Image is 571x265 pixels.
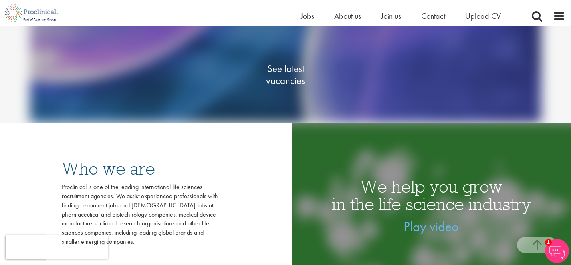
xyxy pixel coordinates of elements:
a: About us [334,11,361,21]
iframe: reCAPTCHA [6,235,108,259]
div: Proclinical is one of the leading international life sciences recruitment agencies. We assist exp... [62,183,218,247]
span: 1 [545,239,552,246]
span: See latest vacancies [246,63,326,87]
a: Join us [381,11,401,21]
h3: Who we are [62,160,218,177]
a: Jobs [301,11,314,21]
a: Upload CV [465,11,501,21]
a: Play video [404,218,459,235]
a: Contact [421,11,445,21]
img: Chatbot [545,239,569,263]
a: See latestvacancies [246,31,326,119]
